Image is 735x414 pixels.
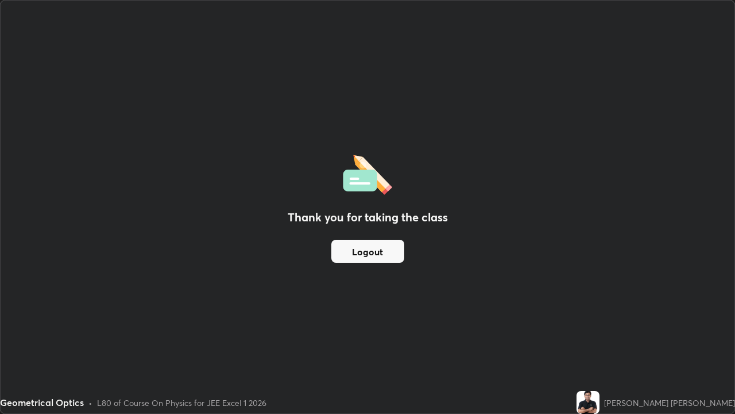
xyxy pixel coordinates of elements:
h2: Thank you for taking the class [288,209,448,226]
div: L80 of Course On Physics for JEE Excel 1 2026 [97,397,266,409]
button: Logout [331,240,404,263]
div: [PERSON_NAME] [PERSON_NAME] [604,397,735,409]
img: 69af8b3bbf82471eb9dbcfa53d5670df.jpg [577,391,599,414]
img: offlineFeedback.1438e8b3.svg [343,151,392,195]
div: • [88,397,92,409]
